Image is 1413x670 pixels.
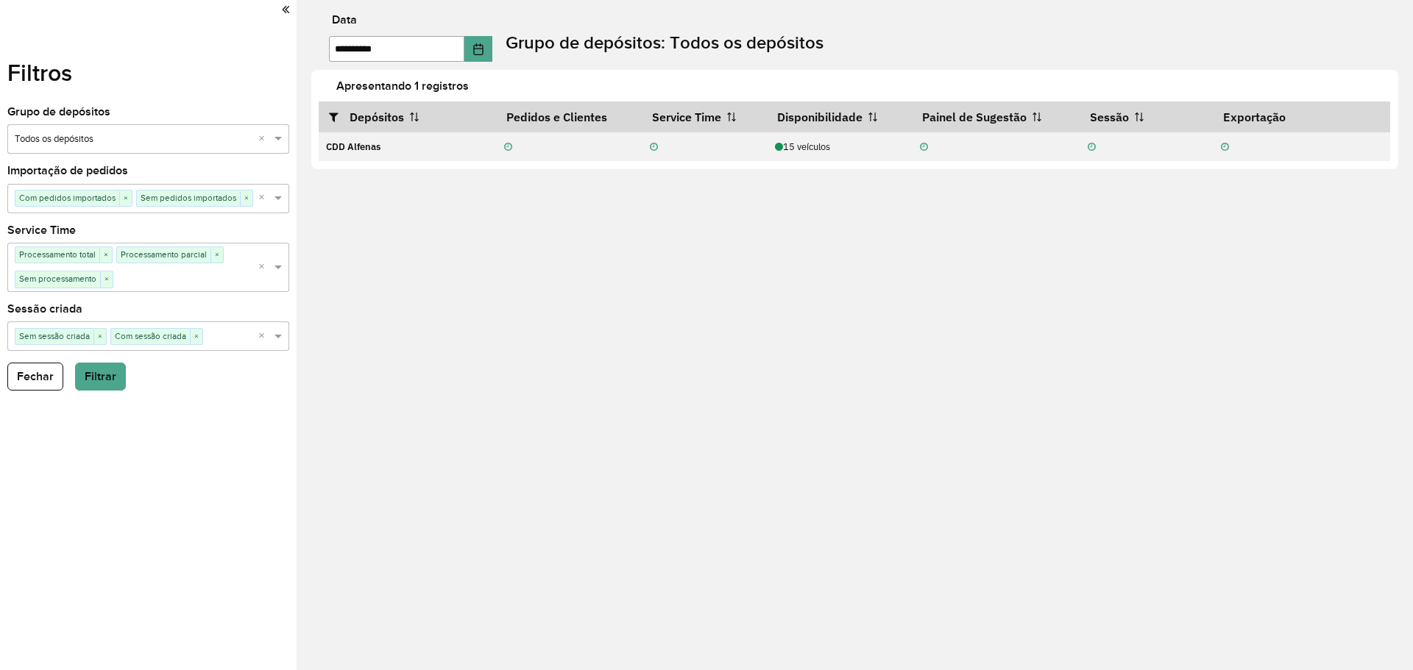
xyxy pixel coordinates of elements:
label: Importação de pedidos [7,162,128,179]
th: Disponibilidade [768,101,913,132]
span: × [240,191,252,206]
button: Filtrar [75,363,126,391]
strong: CDD Alfenas [326,140,380,153]
span: Clear all [258,260,271,275]
label: Service Time [7,221,76,239]
i: Não realizada [1088,143,1096,152]
i: Abrir/fechar filtros [329,111,350,123]
label: Filtros [7,55,72,90]
th: Sessão [1080,101,1214,132]
label: Grupo de depósitos [7,103,110,121]
i: Não realizada [1221,143,1229,152]
th: Service Time [642,101,767,132]
label: Grupo de depósitos: Todos os depósitos [506,29,824,56]
span: Com sessão criada [111,329,190,343]
span: × [93,329,106,344]
span: Clear all [258,329,271,344]
th: Exportação [1213,101,1390,132]
label: Sessão criada [7,300,82,318]
span: × [99,248,112,263]
th: Painel de Sugestão [913,101,1080,132]
label: Data [332,11,357,29]
button: Choose Date [464,36,492,62]
span: Sem sessão criada [15,329,93,343]
span: Processamento total [15,247,99,262]
span: × [100,272,113,287]
span: × [119,191,132,206]
span: Clear all [258,132,271,147]
span: Sem processamento [15,271,100,286]
button: Fechar [7,363,63,391]
i: Não realizada [650,143,658,152]
span: Processamento parcial [117,247,210,262]
th: Depósitos [319,101,496,132]
div: 15 veículos [775,140,904,154]
span: × [210,248,223,263]
span: Com pedidos importados [15,190,119,205]
span: Sem pedidos importados [137,190,240,205]
i: Não realizada [504,143,512,152]
i: Não realizada [920,143,928,152]
span: Clear all [258,190,271,206]
span: × [190,329,202,344]
th: Pedidos e Clientes [496,101,642,132]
